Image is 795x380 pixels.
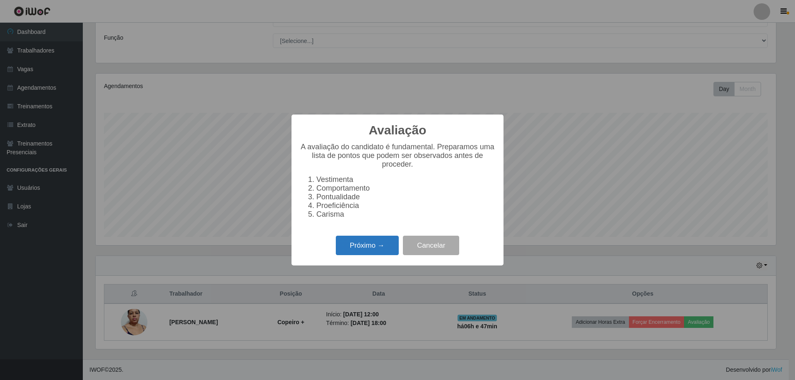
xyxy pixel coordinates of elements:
[316,184,495,193] li: Comportamento
[336,236,399,255] button: Próximo →
[369,123,426,138] h2: Avaliação
[300,143,495,169] p: A avaliação do candidato é fundamental. Preparamos uma lista de pontos que podem ser observados a...
[316,201,495,210] li: Proeficiência
[403,236,459,255] button: Cancelar
[316,175,495,184] li: Vestimenta
[316,210,495,219] li: Carisma
[316,193,495,201] li: Pontualidade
